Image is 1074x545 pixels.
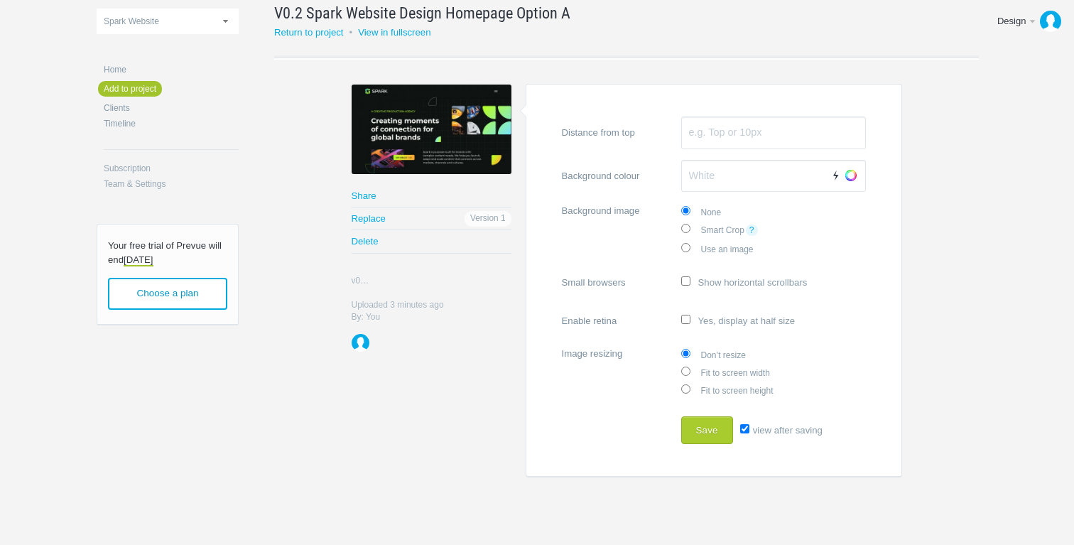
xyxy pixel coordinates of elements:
[681,416,733,445] button: Save
[681,315,690,324] input: Enable retinaYes, display at half size
[681,384,690,394] input: Fit to screen height
[98,81,162,97] a: Add to project
[681,117,866,149] input: Distance from top
[465,211,511,227] span: Version 1
[681,381,866,399] label: Fit to screen height
[104,16,159,26] span: Spark Website
[562,315,681,325] span: Enable retina
[681,276,690,286] input: Small browsersShow horizontal scrollbars
[97,224,239,325] a: Your free trial of Prevue will end[DATE]Choose a plan
[562,160,665,188] span: Background colour
[562,117,665,144] span: Distance from top
[562,203,665,222] span: Background image
[352,207,511,230] a: Replace
[352,334,369,352] a: View all by you
[104,65,239,74] a: Home
[352,300,444,322] span: Uploaded 3 minutes ago By: You
[104,164,239,173] a: Subscription
[681,160,866,193] input: Background colourAutoChoose
[681,345,866,363] label: Don’t resize
[104,119,239,128] a: Timeline
[681,239,866,257] label: Use an image
[349,27,353,38] small: •
[681,243,690,252] input: Use an image
[352,275,497,287] span: v0…
[997,14,1027,28] div: Design
[681,367,690,376] input: Fit to screen width
[681,363,866,381] label: Fit to screen width
[681,224,690,233] input: Smart Crop?
[274,27,344,38] a: Return to project
[987,7,1067,36] a: Design
[124,255,153,266] strong: [DATE]
[681,203,866,220] label: None
[108,278,227,310] span: Choose a plan
[562,268,866,296] label: Show horizontal scrollbars
[274,1,943,24] a: V0.2 Spark Website Design Homepage Option A
[358,27,430,38] a: View in fullscreen
[1040,11,1061,32] img: 3665bdb16d03f9c02588d5c53877a234
[352,334,369,352] img: 3665bdb16d03f9c02588d5c53877a234
[562,276,681,287] span: Small browsers
[352,230,511,252] a: Delete
[681,349,690,358] input: Don’t resize
[681,206,690,215] input: None
[274,1,570,24] span: V0.2 Spark Website Design Homepage Option A
[827,165,841,186] a: Auto
[740,424,749,433] input: view after saving
[352,185,511,207] a: Share
[562,345,665,365] span: Image resizing
[740,416,823,445] label: view after saving
[562,306,866,334] label: Yes, display at half size
[681,220,866,239] label: Smart Crop
[840,165,862,186] a: Choose
[104,104,239,112] a: Clients
[108,239,227,313] p: Your free trial of Prevue will end
[104,180,239,188] a: Team & Settings
[746,225,758,236] a: ?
